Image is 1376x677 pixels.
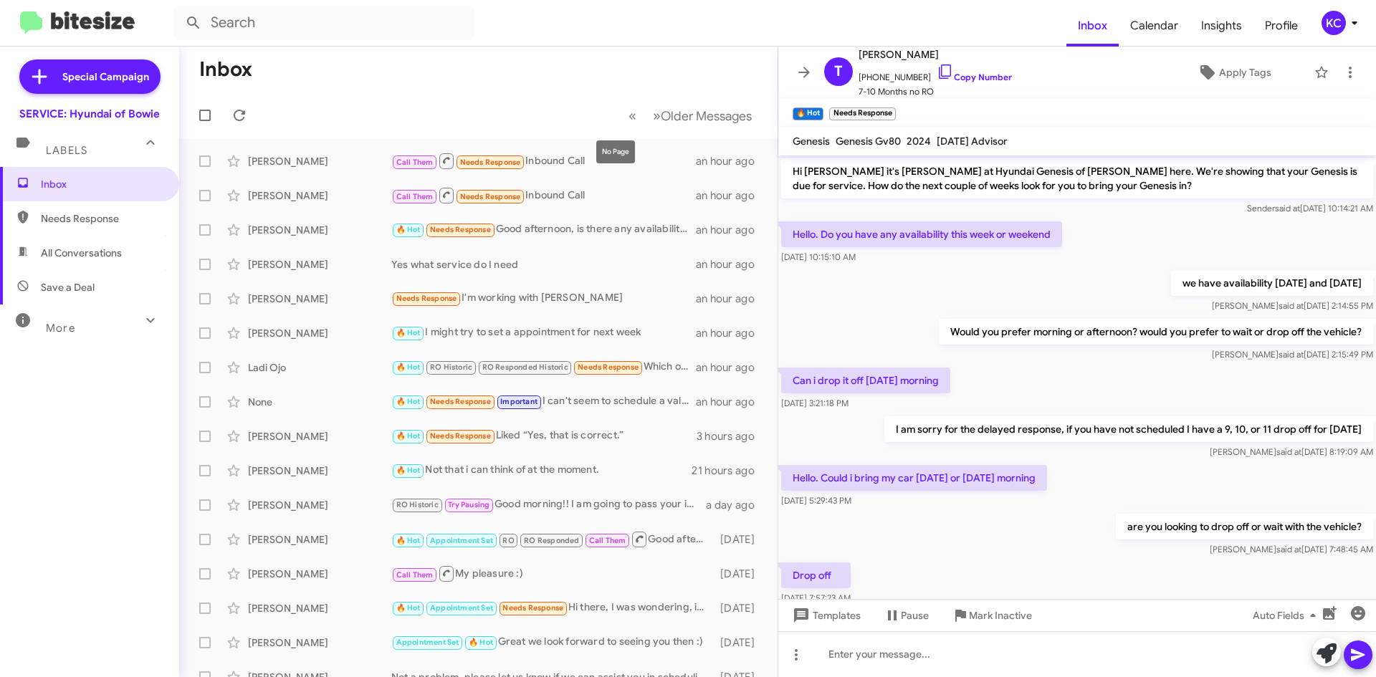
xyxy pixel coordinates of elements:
span: 🔥 Hot [396,466,421,475]
p: I am sorry for the delayed response, if you have not scheduled I have a 9, 10, or 11 drop off for... [884,416,1373,442]
span: Important [500,397,537,406]
span: 🔥 Hot [396,603,421,613]
div: 3 hours ago [697,429,766,443]
div: [DATE] [713,567,766,581]
span: [DATE] 3:21:18 PM [781,398,849,408]
div: Which of my Hyundai? [391,359,696,375]
span: Needs Response [430,397,491,406]
div: [PERSON_NAME] [248,532,391,547]
div: Good morning!! I am going to pass your information over to the advisors. Someone will reach out t... [391,496,706,513]
div: Hi there, I was wondering, if we use the shuttle service, where exactly can I go and how long all... [391,600,713,616]
div: [PERSON_NAME] [248,464,391,478]
span: Needs Response [41,211,163,226]
span: [PERSON_NAME] [DATE] 8:19:09 AM [1210,446,1373,457]
div: [DATE] [713,635,766,650]
span: said at [1279,300,1304,311]
span: Needs Response [460,158,521,167]
span: Needs Response [430,431,491,441]
span: Call Them [396,570,434,580]
span: 🔥 Hot [469,638,493,647]
span: Needs Response [430,225,491,234]
span: More [46,322,75,335]
span: [DATE] 7:57:23 AM [781,592,851,603]
h1: Inbox [199,58,252,81]
a: Inbox [1066,5,1119,47]
div: Ladi Ojo [248,360,391,375]
span: Auto Fields [1253,602,1322,628]
div: an hour ago [696,223,766,237]
button: Previous [620,101,645,130]
div: No Page [596,140,635,163]
div: [PERSON_NAME] [248,635,391,650]
div: an hour ago [696,292,766,306]
span: » [653,107,661,125]
div: an hour ago [696,326,766,340]
small: Needs Response [829,107,895,120]
span: 🔥 Hot [396,225,421,234]
span: [PERSON_NAME] [859,46,1012,63]
span: [PERSON_NAME] [DATE] 7:48:45 AM [1210,544,1373,554]
div: Not that i can think of at the moment. [391,462,692,479]
div: [PERSON_NAME] [248,223,391,237]
div: [PERSON_NAME] [248,188,391,203]
button: KC [1309,11,1360,35]
span: Mark Inactive [969,602,1032,628]
button: Apply Tags [1160,59,1307,85]
span: Genesis [793,135,830,148]
p: Hello. Do you have any availability this week or weekend [781,221,1062,247]
div: I'm working with [PERSON_NAME] [391,290,696,307]
a: Copy Number [937,72,1012,82]
span: Needs Response [396,294,457,303]
span: 🔥 Hot [396,362,421,372]
a: Special Campaign [19,59,161,94]
small: 🔥 Hot [793,107,823,120]
span: Pause [901,602,929,628]
div: KC [1322,11,1346,35]
button: Auto Fields [1241,602,1333,628]
div: I can't seem to schedule a valet appointment, can you set something up for me? [391,393,696,410]
span: Labels [46,144,87,157]
div: an hour ago [696,360,766,375]
span: Save a Deal [41,280,95,294]
span: 2024 [907,135,931,148]
div: Good afternoon, is there any availability on weekends? [391,221,696,238]
span: 7-10 Months no RO [859,85,1012,99]
span: [PHONE_NUMBER] [859,63,1012,85]
p: Can i drop it off [DATE] morning [781,368,950,393]
span: said at [1279,349,1304,360]
div: I might try to set a appointment for next week [391,325,696,341]
span: « [629,107,636,125]
a: Insights [1190,5,1253,47]
div: an hour ago [696,154,766,168]
span: Call Them [396,158,434,167]
button: Templates [778,602,872,628]
div: an hour ago [696,188,766,203]
div: Inbound Call [391,186,696,204]
nav: Page navigation example [621,101,760,130]
div: [DATE] [713,532,766,547]
div: My pleasure :) [391,565,713,582]
p: are you looking to drop off or wait with the vehicle? [1116,514,1373,539]
span: 🔥 Hot [396,431,421,441]
span: RO Historic [430,362,472,372]
div: a day ago [706,498,766,512]
span: [DATE] 10:15:10 AM [781,251,856,262]
div: an hour ago [696,395,766,409]
span: [PERSON_NAME] [DATE] 2:15:49 PM [1212,349,1373,360]
span: Call Them [589,536,626,545]
span: said at [1275,203,1300,213]
span: Appointment Set [396,638,459,647]
span: said at [1276,544,1301,554]
span: [DATE] 5:29:43 PM [781,495,851,506]
div: Inbound Call [391,152,696,170]
a: Calendar [1119,5,1190,47]
div: [DATE] [713,601,766,615]
div: [PERSON_NAME] [248,601,391,615]
span: RO Responded [524,536,579,545]
a: Profile [1253,5,1309,47]
span: Sender [DATE] 10:14:21 AM [1247,203,1373,213]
